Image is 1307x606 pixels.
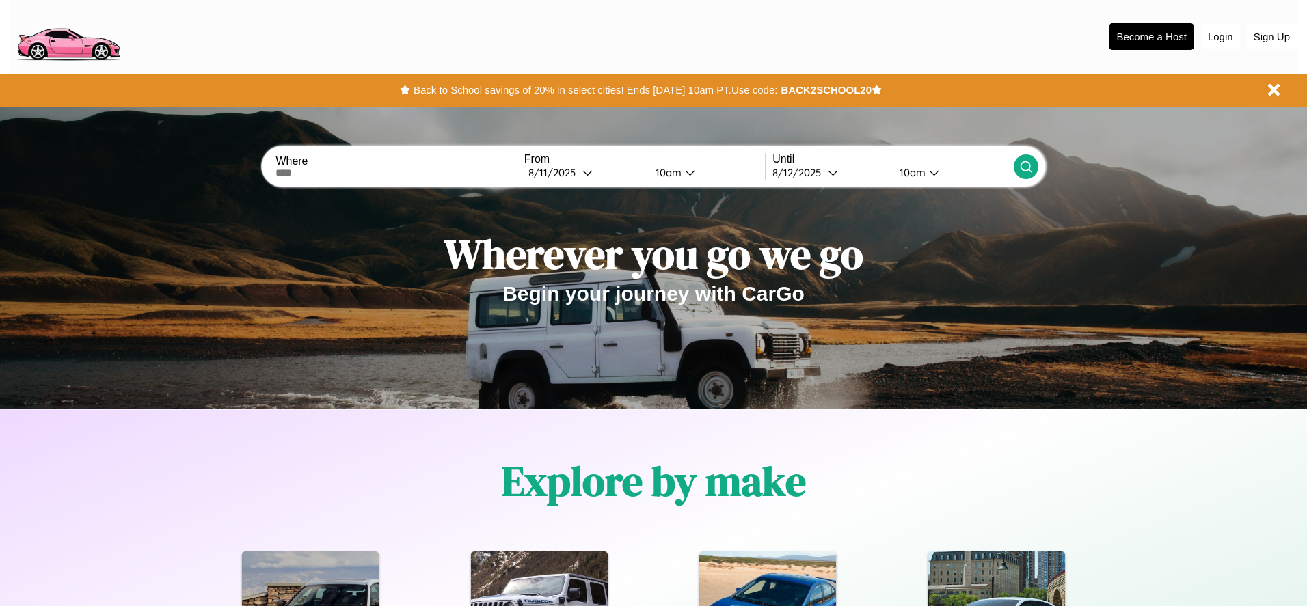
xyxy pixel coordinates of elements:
button: Back to School savings of 20% in select cities! Ends [DATE] 10am PT.Use code: [410,81,781,100]
div: 8 / 11 / 2025 [528,166,582,179]
div: 8 / 12 / 2025 [772,166,828,179]
label: Until [772,153,1013,165]
button: 8/11/2025 [524,165,645,180]
button: Login [1201,24,1240,49]
img: logo [10,7,126,64]
button: 10am [889,165,1013,180]
button: 10am [645,165,765,180]
div: 10am [893,166,929,179]
b: BACK2SCHOOL20 [781,84,872,96]
label: Where [275,155,516,167]
h1: Explore by make [502,453,806,509]
div: 10am [649,166,685,179]
button: Become a Host [1109,23,1194,50]
label: From [524,153,765,165]
button: Sign Up [1247,24,1297,49]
